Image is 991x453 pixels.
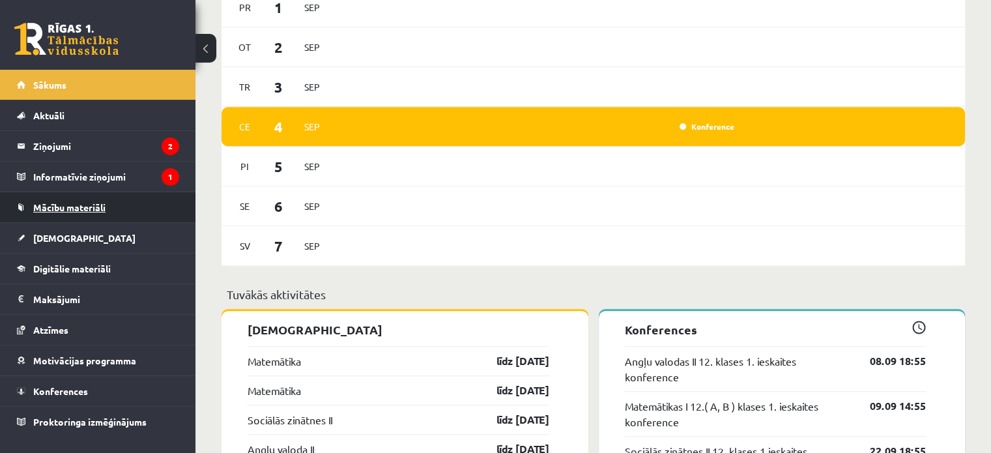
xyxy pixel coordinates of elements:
legend: Ziņojumi [33,131,179,161]
span: Ot [231,37,259,57]
span: 4 [259,116,299,138]
span: 2 [259,37,299,58]
a: 08.09 18:55 [850,353,926,369]
span: Sep [298,117,326,137]
span: 6 [259,196,299,217]
a: Sākums [17,70,179,100]
legend: Informatīvie ziņojumi [33,162,179,192]
a: Maksājumi [17,284,179,314]
a: 09.09 14:55 [850,398,926,414]
span: Se [231,196,259,216]
span: Tr [231,77,259,97]
span: Motivācijas programma [33,355,136,366]
span: Pi [231,156,259,177]
span: [DEMOGRAPHIC_DATA] [33,232,136,244]
a: Konferences [17,376,179,406]
span: 5 [259,156,299,177]
a: Sociālās zinātnes II [248,412,332,428]
span: Atzīmes [33,324,68,336]
span: Sep [298,236,326,256]
a: Informatīvie ziņojumi1 [17,162,179,192]
span: 7 [259,235,299,257]
a: līdz [DATE] [474,412,549,428]
a: Proktoringa izmēģinājums [17,407,179,437]
span: Proktoringa izmēģinājums [33,416,147,428]
span: Sv [231,236,259,256]
span: Ce [231,117,259,137]
a: [DEMOGRAPHIC_DATA] [17,223,179,253]
span: 3 [259,76,299,98]
a: Digitālie materiāli [17,254,179,284]
a: Mācību materiāli [17,192,179,222]
a: Ziņojumi2 [17,131,179,161]
a: līdz [DATE] [474,353,549,369]
i: 2 [162,138,179,155]
a: Matemātikas I 12.( A, B ) klases 1. ieskaites konference [625,398,851,430]
a: Matemātika [248,383,301,398]
span: Sākums [33,79,66,91]
span: Aktuāli [33,110,65,121]
a: Motivācijas programma [17,345,179,375]
i: 1 [162,168,179,186]
a: Aktuāli [17,100,179,130]
span: Konferences [33,385,88,397]
span: Sep [298,156,326,177]
legend: Maksājumi [33,284,179,314]
p: [DEMOGRAPHIC_DATA] [248,321,549,338]
a: Angļu valodas II 12. klases 1. ieskaites konference [625,353,851,385]
p: Konferences [625,321,926,338]
span: Sep [298,77,326,97]
a: Atzīmes [17,315,179,345]
a: Konference [680,121,734,132]
p: Tuvākās aktivitātes [227,285,960,303]
a: Matemātika [248,353,301,369]
a: Rīgas 1. Tālmācības vidusskola [14,23,119,55]
span: Digitālie materiāli [33,263,111,274]
a: līdz [DATE] [474,383,549,398]
span: Mācību materiāli [33,201,106,213]
span: Sep [298,196,326,216]
span: Sep [298,37,326,57]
